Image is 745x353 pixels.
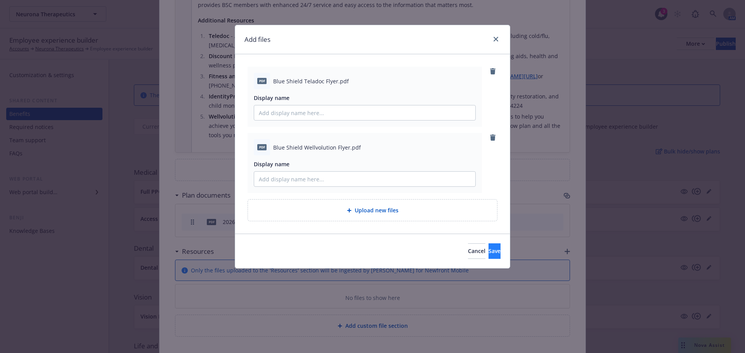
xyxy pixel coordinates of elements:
input: Add display name here... [254,172,475,186]
h1: Add files [244,34,270,45]
span: Blue Shield Wellvolution Flyer.pdf [273,143,361,152]
button: Cancel [468,243,485,259]
span: pdf [257,144,267,150]
span: Upload new files [355,206,398,214]
div: Upload new files [248,199,497,221]
a: close [491,34,501,44]
a: remove [488,133,497,142]
span: Cancel [468,247,485,255]
span: pdf [257,78,267,84]
input: Add display name here... [254,105,475,120]
button: Save [489,243,501,259]
span: Blue Shield Teladoc Flyer.pdf [273,77,349,85]
span: Save [489,247,501,255]
a: remove [488,67,497,76]
span: Display name [254,160,289,168]
span: Display name [254,94,289,102]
